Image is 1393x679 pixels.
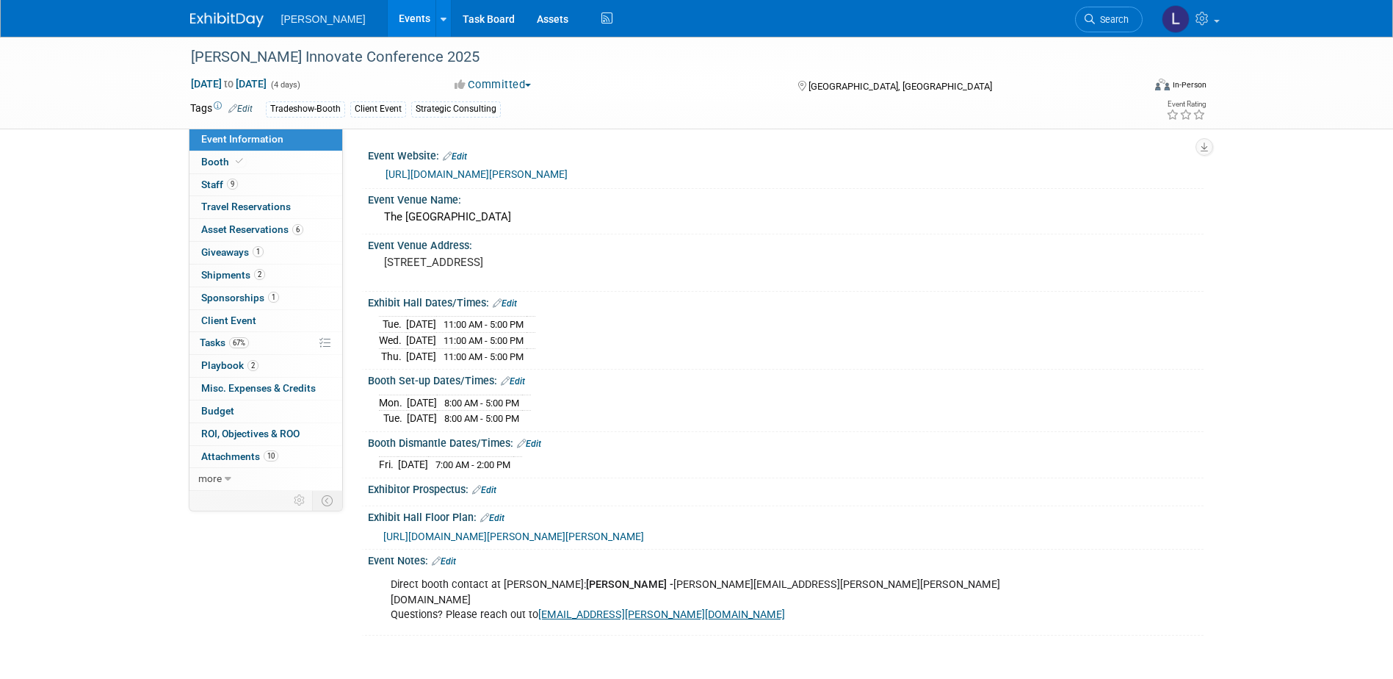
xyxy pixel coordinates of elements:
a: Client Event [189,310,342,332]
pre: [STREET_ADDRESS] [384,256,700,269]
span: 10 [264,450,278,461]
div: Exhibit Hall Floor Plan: [368,506,1204,525]
span: Booth [201,156,246,168]
span: 11:00 AM - 5:00 PM [444,351,524,362]
span: Sponsorships [201,292,279,303]
a: ROI, Objectives & ROO [189,423,342,445]
td: Toggle Event Tabs [312,491,342,510]
a: Sponsorships1 [189,287,342,309]
span: Budget [201,405,234,417]
a: more [189,468,342,490]
a: Edit [517,439,541,449]
a: Booth [189,151,342,173]
span: [PERSON_NAME] [281,13,366,25]
div: The [GEOGRAPHIC_DATA] [379,206,1193,229]
td: Thu. [379,348,406,364]
span: Asset Reservations [201,223,303,235]
span: [GEOGRAPHIC_DATA], [GEOGRAPHIC_DATA] [808,81,992,92]
a: Staff9 [189,174,342,196]
a: [EMAIL_ADDRESS][PERSON_NAME][DOMAIN_NAME] [538,608,785,621]
span: Client Event [201,315,256,326]
span: to [222,78,236,90]
button: Committed [449,77,537,93]
a: Edit [432,556,456,567]
div: Event Format [1056,76,1207,98]
a: Tasks67% [189,332,342,354]
td: Mon. [379,395,407,411]
a: Edit [501,376,525,387]
a: Asset Reservations6 [189,219,342,241]
img: Latice Spann [1162,5,1190,33]
td: [DATE] [407,395,437,411]
div: Booth Dismantle Dates/Times: [368,432,1204,451]
a: Giveaways1 [189,242,342,264]
div: Exhibitor Prospectus: [368,478,1204,497]
span: more [198,473,222,484]
td: Tue. [379,317,406,333]
div: In-Person [1172,79,1206,90]
td: [DATE] [406,348,436,364]
i: Booth reservation complete [236,157,243,165]
a: Misc. Expenses & Credits [189,378,342,400]
a: Travel Reservations [189,196,342,218]
img: ExhibitDay [190,12,264,27]
span: (4 days) [269,80,300,90]
div: Client Event [350,101,406,117]
span: Misc. Expenses & Credits [201,382,316,394]
span: 8:00 AM - 5:00 PM [444,413,519,424]
span: Attachments [201,450,278,462]
div: [PERSON_NAME] Innovate Conference 2025 [186,44,1121,71]
div: Direct booth contact at [PERSON_NAME]: [PERSON_NAME][EMAIL_ADDRESS][PERSON_NAME][PERSON_NAME][DOM... [380,570,1042,629]
div: Booth Set-up Dates/Times: [368,370,1204,389]
span: 67% [229,337,249,348]
td: [DATE] [407,411,437,426]
a: [URL][DOMAIN_NAME][PERSON_NAME] [386,168,568,180]
span: 11:00 AM - 5:00 PM [444,319,524,330]
a: Edit [443,151,467,162]
td: [DATE] [398,457,428,473]
span: Shipments [201,269,265,281]
td: Wed. [379,333,406,349]
a: Search [1075,7,1143,32]
span: Tasks [200,337,249,348]
div: Strategic Consulting [411,101,501,117]
div: Exhibit Hall Dates/Times: [368,292,1204,311]
span: 2 [254,269,265,280]
span: Giveaways [201,246,264,258]
td: Tue. [379,411,407,426]
span: Staff [201,179,238,190]
a: Budget [189,400,342,423]
span: ROI, Objectives & ROO [201,428,300,439]
a: Edit [228,104,253,114]
a: Edit [493,298,517,309]
span: 9 [227,179,238,190]
span: 8:00 AM - 5:00 PM [444,398,519,409]
a: Shipments2 [189,265,342,287]
span: [DATE] [DATE] [190,77,267,90]
a: Event Information [189,129,342,151]
td: [DATE] [406,317,436,333]
div: Event Rating [1166,101,1206,108]
a: Edit [472,485,496,495]
span: 1 [253,246,264,257]
td: [DATE] [406,333,436,349]
img: Format-Inperson.png [1155,79,1170,90]
div: Event Website: [368,145,1204,164]
span: 1 [268,292,279,303]
td: Tags [190,101,253,118]
span: 7:00 AM - 2:00 PM [435,459,510,470]
a: Edit [480,513,504,523]
a: Playbook2 [189,355,342,377]
a: [URL][DOMAIN_NAME][PERSON_NAME][PERSON_NAME] [383,531,644,542]
span: 6 [292,224,303,235]
span: 11:00 AM - 5:00 PM [444,335,524,346]
b: [PERSON_NAME] - [586,578,673,591]
div: Tradeshow-Booth [266,101,345,117]
span: Event Information [201,133,283,145]
span: Playbook [201,359,258,371]
span: 2 [247,360,258,371]
div: Event Venue Name: [368,189,1204,207]
td: Fri. [379,457,398,473]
